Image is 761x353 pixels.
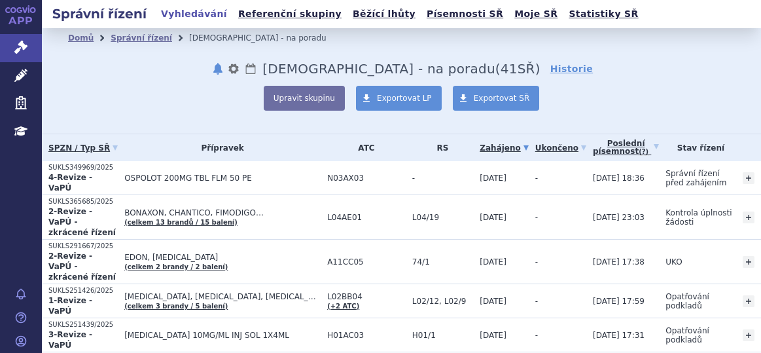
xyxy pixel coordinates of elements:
[535,139,586,157] a: Ukončeno
[480,331,506,340] span: [DATE]
[535,213,538,222] span: -
[535,257,538,267] span: -
[68,33,94,43] a: Domů
[118,134,321,161] th: Přípravek
[327,331,406,340] span: H01AC03
[535,297,538,306] span: -
[665,169,726,187] span: Správní řízení před zahájením
[639,148,648,156] abbr: (?)
[510,5,561,23] a: Moje SŘ
[593,257,645,267] span: [DATE] 17:38
[480,213,506,222] span: [DATE]
[48,242,118,251] p: SUKLS291667/2025
[327,213,406,222] span: L04AE01
[743,329,754,341] a: +
[327,174,406,183] span: N03AX03
[48,296,92,316] strong: 1-Revize - VaPÚ
[453,86,540,111] a: Exportovat SŘ
[327,292,406,301] span: L02BB04
[501,61,518,77] span: 41
[211,61,224,77] button: notifikace
[48,330,92,350] strong: 3-Revize - VaPÚ
[406,134,473,161] th: RS
[593,297,645,306] span: [DATE] 17:59
[48,139,118,157] a: SPZN / Typ SŘ
[48,207,116,237] strong: 2-Revize - VaPÚ - zkrácené řízení
[665,292,709,310] span: Opatřování podkladů
[423,5,507,23] a: Písemnosti SŘ
[189,28,344,48] li: Revize - na poradu
[227,61,240,77] button: nastavení
[480,297,506,306] span: [DATE]
[48,251,116,282] strong: 2-Revize - VaPÚ - zkrácené řízení
[124,219,238,226] a: (celkem 13 brandů / 15 balení)
[412,257,473,267] span: 74/1
[535,331,538,340] span: -
[480,257,506,267] span: [DATE]
[262,61,495,77] span: Revize - na poradu
[124,208,321,217] span: BONAXON, CHANTICO, FIMODIGO…
[124,263,228,270] a: (celkem 2 brandy / 2 balení)
[743,172,754,184] a: +
[321,134,406,161] th: ATC
[124,253,321,262] span: EDON, [MEDICAL_DATA]
[412,297,473,306] span: L02/12, L02/9
[412,213,473,222] span: L04/19
[48,173,92,193] strong: 4-Revize - VaPÚ
[377,94,432,103] span: Exportovat LP
[535,174,538,183] span: -
[356,86,442,111] a: Exportovat LP
[743,212,754,223] a: +
[593,331,645,340] span: [DATE] 17:31
[743,256,754,268] a: +
[593,174,645,183] span: [DATE] 18:36
[327,303,359,310] a: (+2 ATC)
[743,295,754,307] a: +
[474,94,530,103] span: Exportovat SŘ
[349,5,419,23] a: Běžící lhůty
[48,320,118,329] p: SUKLS251439/2025
[111,33,172,43] a: Správní řízení
[124,292,321,301] span: [MEDICAL_DATA], [MEDICAL_DATA], [MEDICAL_DATA]
[244,61,257,77] a: Lhůty
[327,257,406,267] span: A11CC05
[480,174,506,183] span: [DATE]
[480,139,528,157] a: Zahájeno
[665,208,732,227] span: Kontrola úplnosti žádosti
[157,5,231,23] a: Vyhledávání
[565,5,642,23] a: Statistiky SŘ
[264,86,345,111] button: Upravit skupinu
[593,213,645,222] span: [DATE] 23:03
[659,134,735,161] th: Stav řízení
[124,331,321,340] span: [MEDICAL_DATA] 10MG/ML INJ SOL 1X4ML
[593,134,659,161] a: Poslednípísemnost(?)
[412,174,473,183] span: -
[48,286,118,295] p: SUKLS251426/2025
[124,303,228,310] a: (celkem 3 brandy / 5 balení)
[48,197,118,206] p: SUKLS365685/2025
[42,5,157,23] h2: Správní řízení
[412,331,473,340] span: H01/1
[665,326,709,344] span: Opatřování podkladů
[665,257,682,267] span: UKO
[124,174,321,183] span: OSPOLOT 200MG TBL FLM 50 PE
[234,5,345,23] a: Referenční skupiny
[495,61,540,77] span: ( SŘ)
[48,163,118,172] p: SUKLS349969/2025
[550,62,593,75] a: Historie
